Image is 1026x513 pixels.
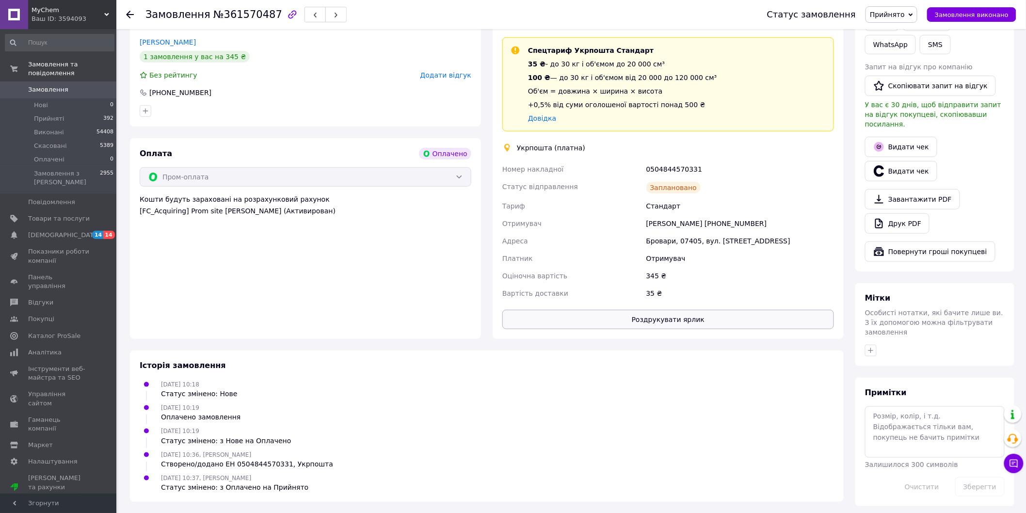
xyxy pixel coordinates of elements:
[644,267,836,285] div: 345 ₴
[140,361,226,370] span: Історія замовлення
[514,143,588,153] div: Укрпошта (платна)
[927,7,1016,22] button: Замовлення виконано
[34,155,64,164] span: Оплачені
[161,428,199,434] span: [DATE] 10:19
[103,114,113,123] span: 392
[213,9,282,20] span: №361570487
[140,206,471,216] div: [FC_Acquiring] Prom site [PERSON_NAME] (Активирован)
[502,289,568,297] span: Вартість доставки
[161,451,251,458] span: [DATE] 10:36, [PERSON_NAME]
[870,11,905,18] span: Прийнято
[161,482,308,492] div: Статус змінено: з Оплачено на Прийнято
[34,169,100,187] span: Замовлення з [PERSON_NAME]
[502,272,567,280] span: Оціночна вартість
[920,35,951,54] button: SMS
[28,492,90,500] div: Prom мікс 1 000
[92,231,103,239] span: 14
[28,315,54,323] span: Покупці
[161,475,251,481] span: [DATE] 10:37, [PERSON_NAME]
[644,160,836,178] div: 0504844570331
[644,215,836,232] div: [PERSON_NAME] [PHONE_NUMBER]
[32,15,116,23] div: Ваш ID: 3594093
[28,441,53,449] span: Маркет
[28,365,90,382] span: Інструменти веб-майстра та SEO
[34,114,64,123] span: Прийняті
[34,142,67,150] span: Скасовані
[528,47,654,54] span: Спецтариф Укрпошта Стандарт
[935,11,1009,18] span: Замовлення виконано
[161,459,333,469] div: Створено/додано ЕН 0504844570331, Укрпошта
[126,10,134,19] div: Повернутися назад
[161,389,238,399] div: Статус змінено: Нове
[528,114,556,122] a: Довідка
[28,85,68,94] span: Замовлення
[420,71,471,79] span: Додати відгук
[100,169,113,187] span: 2955
[28,332,80,340] span: Каталог ProSale
[646,182,701,193] div: Заплановано
[865,189,960,209] a: Завантажити PDF
[140,194,471,216] div: Кошти будуть зараховані на розрахунковий рахунок
[161,436,291,446] div: Статус змінено: з Нове на Оплачено
[502,165,564,173] span: Номер накладної
[161,412,240,422] div: Оплачено замовлення
[28,214,90,223] span: Товари та послуги
[644,232,836,250] div: Бровари, 07405, вул. [STREET_ADDRESS]
[140,51,250,63] div: 1 замовлення у вас на 345 ₴
[96,128,113,137] span: 54408
[767,10,856,19] div: Статус замовлення
[865,161,937,181] button: Видати чек
[865,213,930,234] a: Друк PDF
[28,247,90,265] span: Показники роботи компанії
[161,381,199,388] span: [DATE] 10:18
[502,255,533,262] span: Платник
[5,34,114,51] input: Пошук
[502,237,528,245] span: Адреса
[644,250,836,267] div: Отримувач
[148,88,212,97] div: [PHONE_NUMBER]
[644,197,836,215] div: Стандарт
[502,310,834,329] button: Роздрукувати ярлик
[28,298,53,307] span: Відгуки
[528,73,717,82] div: — до 30 кг і об'ємом від 20 000 до 120 000 см³
[28,416,90,433] span: Гаманець компанії
[100,142,113,150] span: 5389
[644,285,836,302] div: 35 ₴
[528,100,717,110] div: +0,5% від суми оголошеної вартості понад 500 ₴
[161,404,199,411] span: [DATE] 10:19
[34,101,48,110] span: Нові
[140,149,172,158] span: Оплата
[865,101,1001,128] span: У вас є 30 днів, щоб відправити запит на відгук покупцеві, скопіювавши посилання.
[865,35,916,54] a: WhatsApp
[28,390,90,407] span: Управління сайтом
[865,63,973,71] span: Запит на відгук про компанію
[28,273,90,290] span: Панель управління
[502,220,542,227] span: Отримувач
[528,86,717,96] div: Об'єм = довжина × ширина × висота
[140,38,196,46] a: [PERSON_NAME]
[865,293,891,303] span: Мітки
[502,202,525,210] span: Тариф
[865,137,937,157] button: Видати чек
[32,6,104,15] span: MyChem
[28,457,78,466] span: Налаштування
[419,148,471,160] div: Оплачено
[34,128,64,137] span: Виконані
[103,231,114,239] span: 14
[28,198,75,207] span: Повідомлення
[149,71,197,79] span: Без рейтингу
[865,241,995,262] button: Повернути гроші покупцеві
[28,348,62,357] span: Аналітика
[28,474,90,500] span: [PERSON_NAME] та рахунки
[110,155,113,164] span: 0
[502,183,578,191] span: Статус відправлення
[1004,454,1024,473] button: Чат з покупцем
[865,388,907,397] span: Примітки
[865,76,996,96] button: Скопіювати запит на відгук
[528,60,545,68] span: 35 ₴
[28,231,100,240] span: [DEMOGRAPHIC_DATA]
[528,74,550,81] span: 100 ₴
[865,461,958,468] span: Залишилося 300 символів
[110,101,113,110] span: 0
[865,309,1003,336] span: Особисті нотатки, які бачите лише ви. З їх допомогою можна фільтрувати замовлення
